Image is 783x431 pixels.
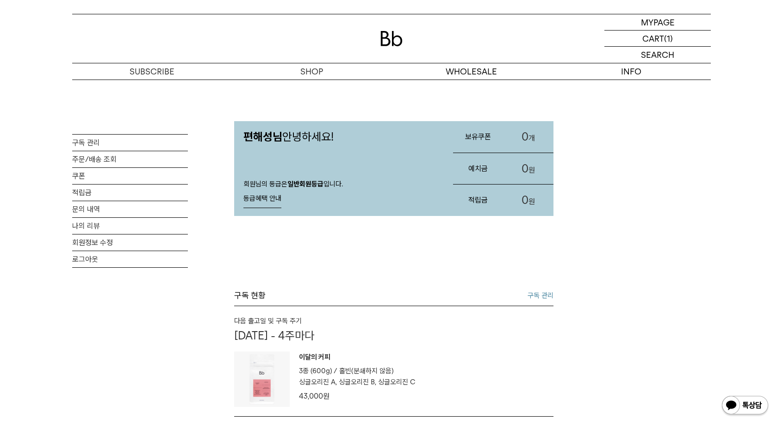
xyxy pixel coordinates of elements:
div: 43,000 [299,390,416,402]
a: 주문/배송 조회 [72,151,188,167]
img: 카카오톡 채널 1:1 채팅 버튼 [721,395,769,417]
a: SUBSCRIBE [72,63,232,80]
a: MYPAGE [604,14,711,31]
h6: 다음 출고일 및 구독 주기 [234,315,553,326]
img: 로고 [380,31,403,46]
span: 0 [522,193,528,207]
strong: 편해성님 [243,130,282,143]
div: 회원님의 등급은 입니다. [234,171,444,216]
p: (1) [664,31,673,46]
a: 구독 관리 [72,135,188,151]
p: 싱글오리진 A, 싱글오리진 B, 싱글오리진 C [299,376,416,388]
p: CART [642,31,664,46]
img: 상품이미지 [234,351,290,407]
p: MYPAGE [641,14,675,30]
p: SEARCH [641,47,674,63]
p: WHOLESALE [391,63,551,80]
a: 로그아웃 [72,251,188,267]
span: 0 [522,162,528,175]
a: 0개 [503,121,553,153]
a: SHOP [232,63,391,80]
h3: 구독 현황 [234,290,266,301]
p: 이달의 커피 [299,351,416,365]
span: 3종 (600g) / [299,367,337,375]
p: 안녕하세요! [234,121,444,153]
a: 상품이미지 이달의 커피 3종 (600g) / 홀빈(분쇄하지 않음) 싱글오리진 A, 싱글오리진 B, 싱글오리진 C 43,000원 [234,351,553,407]
a: 쿠폰 [72,168,188,184]
a: 문의 내역 [72,201,188,217]
a: 0원 [503,185,553,216]
a: 0원 [503,153,553,185]
span: 원 [323,392,329,400]
a: 등급혜택 안내 [243,190,281,208]
a: 적립금 [72,185,188,201]
strong: 일반회원등급 [287,180,323,188]
h3: 적립금 [453,188,503,212]
h3: 보유쿠폰 [453,124,503,149]
p: [DATE] - 4주마다 [234,329,553,342]
span: 0 [522,130,528,143]
a: 구독 관리 [528,290,553,301]
a: 회원정보 수정 [72,234,188,251]
p: INFO [551,63,711,80]
a: CART (1) [604,31,711,47]
h3: 예치금 [453,156,503,181]
a: 다음 출고일 및 구독 주기 [DATE] - 4주마다 [234,315,553,342]
a: 나의 리뷰 [72,218,188,234]
p: 홀빈(분쇄하지 않음) [339,365,394,376]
